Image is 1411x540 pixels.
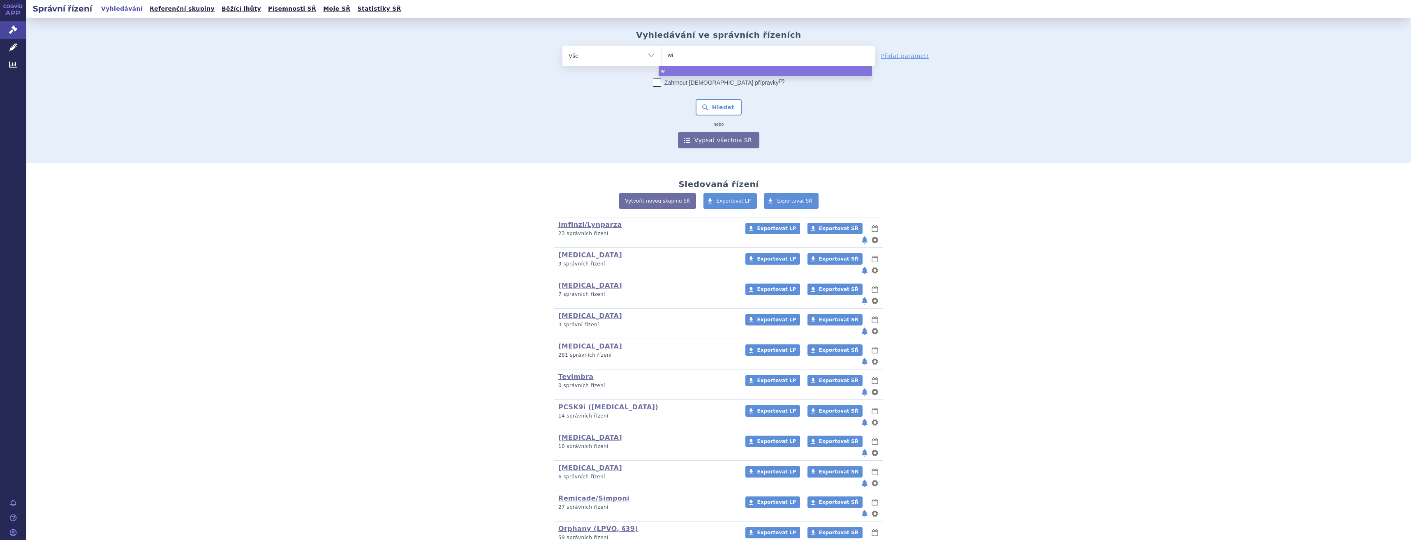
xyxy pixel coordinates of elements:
button: notifikace [860,235,869,245]
p: 27 správních řízení [558,504,735,511]
button: lhůty [871,528,879,538]
a: Exportovat SŘ [807,253,863,265]
button: nastavení [871,235,879,245]
span: Exportovat LP [757,256,796,262]
a: Exportovat SŘ [807,223,863,234]
span: Exportovat LP [757,530,796,535]
button: lhůty [871,254,879,264]
li: w [659,66,872,76]
a: Vyhledávání [99,3,145,14]
a: Vytvořit novou skupinu SŘ [619,193,696,209]
a: Exportovat LP [745,527,800,538]
a: [MEDICAL_DATA] [558,312,622,320]
a: Exportovat LP [745,253,800,265]
button: nastavení [871,296,879,306]
a: Exportovat SŘ [807,496,863,508]
a: Exportovat LP [745,466,800,478]
button: lhůty [871,467,879,477]
a: Imfinzi/Lynparza [558,221,622,228]
button: nastavení [871,478,879,488]
a: Vypsat všechna SŘ [678,132,759,148]
button: lhůty [871,376,879,385]
p: 10 správních řízení [558,443,735,450]
button: lhůty [871,345,879,355]
a: Exportovat LP [745,284,800,295]
a: Běžící lhůty [219,3,264,14]
span: Exportovat LP [757,469,796,475]
span: Exportovat SŘ [777,198,812,204]
i: nebo [710,122,728,127]
span: Exportovat LP [757,438,796,444]
h2: Správní řízení [26,3,99,14]
a: Exportovat LP [745,405,800,417]
button: notifikace [860,448,869,458]
button: lhůty [871,284,879,294]
a: Exportovat LP [745,223,800,234]
a: [MEDICAL_DATA] [558,282,622,289]
span: Exportovat SŘ [819,408,858,414]
h2: Sledovaná řízení [678,179,759,189]
a: Exportovat SŘ [807,405,863,417]
a: Moje SŘ [321,3,353,14]
a: Exportovat SŘ [807,314,863,325]
p: 7 správních řízení [558,291,735,298]
a: Písemnosti SŘ [266,3,319,14]
button: nastavení [871,357,879,367]
a: [MEDICAL_DATA] [558,434,622,441]
a: Exportovat SŘ [807,436,863,447]
a: Exportovat SŘ [807,344,863,356]
button: nastavení [871,326,879,336]
span: Exportovat SŘ [819,530,858,535]
a: Exportovat LP [745,496,800,508]
button: notifikace [860,387,869,397]
span: Exportovat SŘ [819,499,858,505]
a: Exportovat LP [745,314,800,325]
p: 23 správních řízení [558,230,735,237]
button: nastavení [871,265,879,275]
span: Exportovat LP [757,226,796,231]
h2: Vyhledávání ve správních řízeních [636,30,801,40]
a: [MEDICAL_DATA] [558,342,622,350]
span: Exportovat LP [757,499,796,505]
button: notifikace [860,478,869,488]
a: Orphany (LPVO, §39) [558,525,638,533]
abbr: (?) [779,78,784,83]
a: Tevimbra [558,373,594,381]
p: 9 správních řízení [558,261,735,268]
span: Exportovat SŘ [819,347,858,353]
a: Exportovat LP [745,344,800,356]
button: notifikace [860,418,869,427]
a: Remicade/Simponi [558,494,629,502]
a: Statistiky SŘ [355,3,403,14]
a: Exportovat LP [745,436,800,447]
button: lhůty [871,224,879,233]
button: nastavení [871,509,879,519]
a: [MEDICAL_DATA] [558,464,622,472]
button: notifikace [860,509,869,519]
span: Exportovat SŘ [819,469,858,475]
a: PCSK9i ([MEDICAL_DATA]) [558,403,658,411]
p: 3 správní řízení [558,321,735,328]
span: Exportovat LP [757,378,796,383]
button: lhůty [871,497,879,507]
p: 0 správních řízení [558,382,735,389]
button: lhůty [871,436,879,446]
span: Exportovat SŘ [819,286,858,292]
a: Referenční skupiny [147,3,217,14]
a: Přidat parametr [881,52,929,60]
a: [MEDICAL_DATA] [558,251,622,259]
span: Exportovat LP [757,286,796,292]
a: Exportovat SŘ [807,375,863,386]
span: Exportovat SŘ [819,317,858,323]
span: Exportovat SŘ [819,438,858,444]
label: Zahrnout [DEMOGRAPHIC_DATA] přípravky [653,78,784,87]
button: notifikace [860,296,869,306]
span: Exportovat SŘ [819,256,858,262]
p: 6 správních řízení [558,473,735,480]
button: nastavení [871,387,879,397]
p: 14 správních řízení [558,413,735,420]
span: Exportovat LP [757,317,796,323]
span: Exportovat SŘ [819,378,858,383]
button: lhůty [871,315,879,325]
a: Exportovat SŘ [807,284,863,295]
